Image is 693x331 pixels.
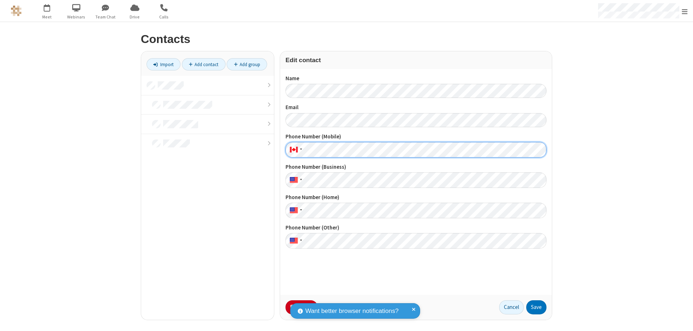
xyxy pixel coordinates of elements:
div: Canada: + 1 [286,142,304,158]
img: QA Selenium DO NOT DELETE OR CHANGE [11,5,22,16]
label: Phone Number (Other) [286,224,546,232]
span: Team Chat [92,14,119,20]
span: Meet [34,14,61,20]
label: Name [286,74,546,83]
a: Add contact [182,58,226,70]
h2: Contacts [141,33,552,46]
span: Drive [121,14,148,20]
div: United States: + 1 [286,203,304,218]
button: Cancel [499,300,524,315]
span: Want better browser notifications? [305,306,398,316]
label: Phone Number (Home) [286,193,546,202]
span: Calls [151,14,178,20]
div: United States: + 1 [286,172,304,188]
label: Email [286,103,546,112]
button: Save [526,300,546,315]
div: United States: + 1 [286,233,304,249]
label: Phone Number (Mobile) [286,133,546,141]
span: Webinars [63,14,90,20]
button: Delete [286,300,318,315]
h3: Edit contact [286,57,546,64]
a: Import [147,58,180,70]
label: Phone Number (Business) [286,163,546,171]
iframe: Chat [675,312,688,326]
a: Add group [227,58,267,70]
